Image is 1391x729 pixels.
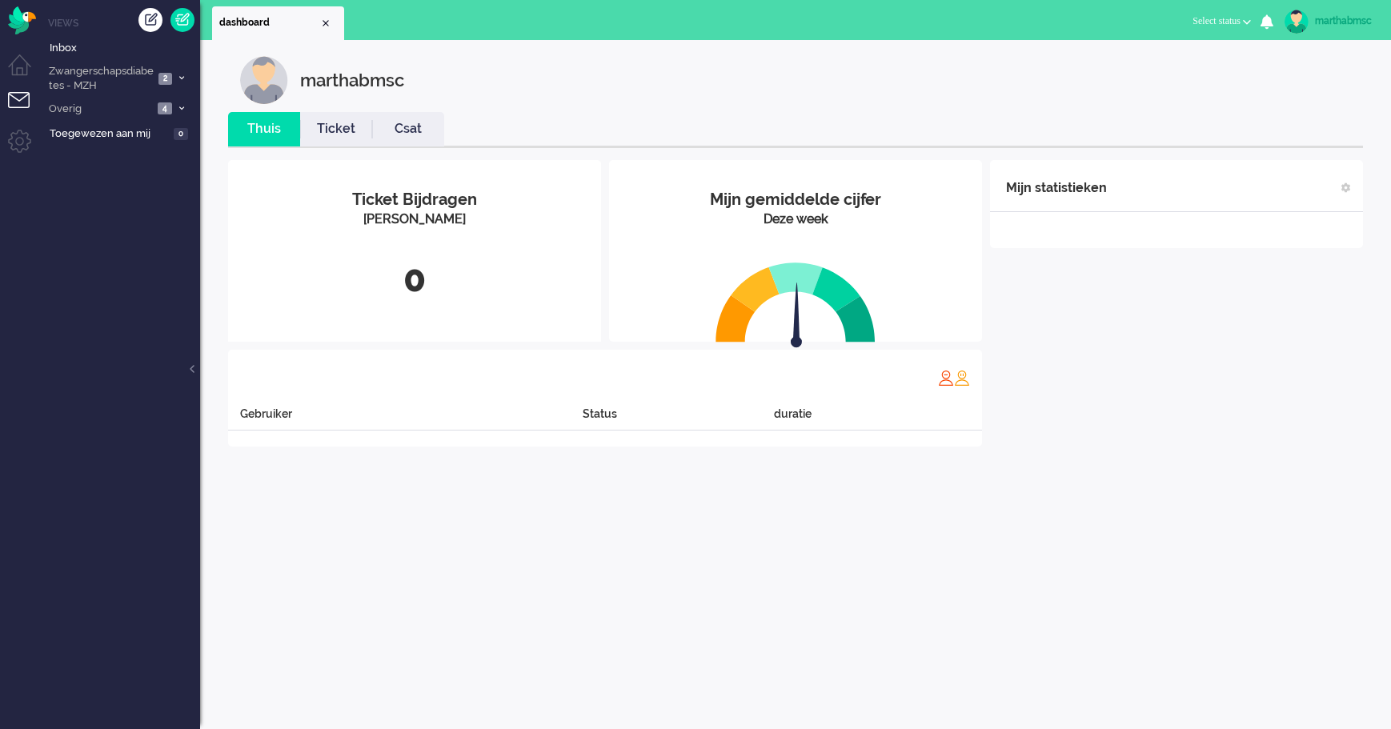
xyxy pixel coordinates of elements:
span: Toegewezen aan mij [50,126,169,142]
img: profile_red.svg [938,370,954,386]
div: Gebruiker [228,406,583,431]
a: Thuis [228,120,300,138]
span: 2 [158,73,172,85]
div: Creëer ticket [138,8,162,32]
button: Select status [1183,10,1261,33]
div: Mijn gemiddelde cijfer [621,188,970,211]
a: Toegewezen aan mij 0 [46,124,200,142]
li: Thuis [228,112,300,146]
span: 0 [174,128,188,140]
img: avatar [1285,10,1309,34]
li: Dashboard menu [8,54,44,90]
div: 0 [240,253,589,306]
div: Deze week [621,210,970,229]
a: marthabmsc [1281,10,1375,34]
span: Zwangerschapsdiabetes - MZH [46,64,154,94]
span: Inbox [50,41,200,56]
img: arrow.svg [762,282,831,351]
span: Overig [46,102,153,117]
li: Csat [372,112,444,146]
img: customer.svg [240,56,288,104]
div: duratie [774,406,982,431]
img: profile_orange.svg [954,370,970,386]
img: flow_omnibird.svg [8,6,36,34]
span: Select status [1193,15,1241,26]
li: Select status [1183,5,1261,40]
a: Inbox [46,38,200,56]
div: Mijn statistieken [1006,172,1107,204]
span: 4 [158,102,172,114]
div: [PERSON_NAME] [240,210,589,229]
div: marthabmsc [1315,13,1375,29]
div: marthabmsc [300,56,404,104]
div: Ticket Bijdragen [240,188,589,211]
a: Ticket [300,120,372,138]
li: Tickets menu [8,92,44,128]
div: Close tab [319,17,332,30]
li: Ticket [300,112,372,146]
a: Csat [372,120,444,138]
li: Dashboard [212,6,344,40]
span: dashboard [219,16,319,30]
div: Status [583,406,773,431]
a: Omnidesk [8,10,36,22]
li: Views [48,16,200,30]
img: semi_circle.svg [716,262,876,342]
li: Admin menu [8,130,44,166]
a: Quick Ticket [170,8,194,32]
